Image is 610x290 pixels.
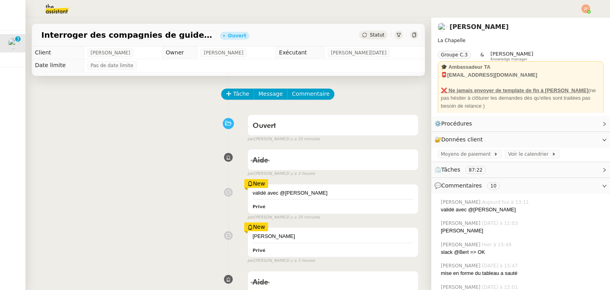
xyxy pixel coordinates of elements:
[247,170,254,177] span: par
[441,87,588,93] u: ❌ Ne jamais envoyer de template de fin à [PERSON_NAME]
[441,166,460,173] span: Tâches
[441,64,490,70] strong: 🎓 Ambassadeur TA
[162,46,197,59] td: Owner
[253,122,276,130] span: Ouvert
[15,36,21,42] nz-badge-sup: 3
[438,51,471,59] nz-tag: Groupe C.3
[441,199,482,206] span: [PERSON_NAME]
[482,220,519,227] span: [DATE] à 11:03
[204,49,243,57] span: [PERSON_NAME]
[441,227,604,235] div: [PERSON_NAME]
[228,33,246,38] div: Ouvert
[247,136,254,143] span: par
[431,178,610,193] div: 💬Commentaires 10
[221,89,254,100] button: Tâche
[233,89,249,99] span: Tâche
[331,49,386,57] span: [PERSON_NAME][DATE]
[431,162,610,178] div: ⏲️Tâches 87:22
[253,204,265,209] b: Privé
[441,220,482,227] span: [PERSON_NAME]
[441,262,482,269] span: [PERSON_NAME]
[434,182,503,189] span: 💬
[441,182,482,189] span: Commentaires
[441,71,600,79] div: 📮
[465,166,486,174] nz-tag: 87:22
[287,89,334,100] button: Commentaire
[247,214,254,221] span: par
[32,59,84,72] td: Date limite
[450,23,509,31] a: [PERSON_NAME]
[490,57,527,62] span: Knowledge manager
[490,51,533,61] app-user-label: Knowledge manager
[41,31,214,39] span: Interroger des compagnies de guides de montagne
[287,214,320,221] span: il y a 35 minutes
[253,248,265,253] b: Privé
[32,46,84,59] td: Client
[16,36,19,43] p: 3
[253,157,268,164] span: Aide
[441,120,472,127] span: Procédures
[253,232,413,240] div: [PERSON_NAME]
[8,38,19,49] img: users%2F37wbV9IbQuXMU0UH0ngzBXzaEe12%2Favatar%2Fcba66ece-c48a-48c8-9897-a2adc1834457
[259,89,283,99] span: Message
[254,89,288,100] button: Message
[487,182,500,190] nz-tag: 10
[441,206,604,214] div: validé avec @[PERSON_NAME]
[247,257,315,264] small: [PERSON_NAME]
[490,51,533,57] span: [PERSON_NAME]
[441,241,482,248] span: [PERSON_NAME]
[441,87,600,110] div: ne pas hésiter à clôturer les demandes dès qu'elles sont traitées pas besoin de relance )
[588,87,590,93] u: (
[244,222,268,231] div: New
[247,136,320,143] small: [PERSON_NAME]
[91,49,130,57] span: [PERSON_NAME]
[253,189,413,197] div: validé avec @[PERSON_NAME]
[434,135,486,144] span: 🔐
[287,257,315,264] span: il y a 3 heures
[441,248,604,256] div: slack @Bert => OK
[434,119,476,128] span: ⚙️
[247,214,320,221] small: [PERSON_NAME]
[441,269,604,277] div: mise en forme du tableau a sauté
[482,262,519,269] span: [DATE] à 15:47
[370,32,384,38] span: Statut
[434,166,492,173] span: ⏲️
[441,136,483,143] span: Données client
[447,72,537,78] strong: [EMAIL_ADDRESS][DOMAIN_NAME]
[482,199,531,206] span: Aujourd’hui à 13:11
[508,150,551,158] span: Voir le calendrier
[247,170,315,177] small: [PERSON_NAME]
[441,150,494,158] span: Moyens de paiement
[581,4,590,13] img: svg
[253,279,268,286] span: Aide
[292,89,330,99] span: Commentaire
[276,46,324,59] td: Exécutant
[287,136,320,143] span: il y a 35 minutes
[438,23,446,31] img: users%2F37wbV9IbQuXMU0UH0ngzBXzaEe12%2Favatar%2Fcba66ece-c48a-48c8-9897-a2adc1834457
[247,257,254,264] span: par
[482,241,513,248] span: Hier à 15:49
[481,51,484,61] span: &
[431,132,610,147] div: 🔐Données client
[244,179,268,188] div: New
[287,170,315,177] span: il y a 3 heures
[438,38,465,43] span: La Chapelle
[431,116,610,131] div: ⚙️Procédures
[91,62,133,70] span: Pas de date limite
